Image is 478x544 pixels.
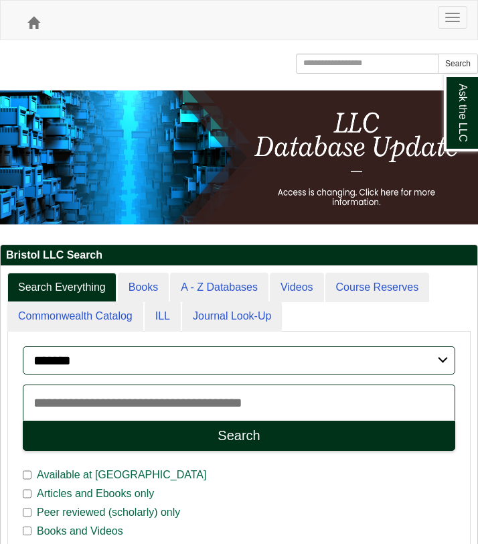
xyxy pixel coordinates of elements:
input: Articles and Ebooks only [23,488,31,500]
a: Search Everything [7,273,116,303]
a: Commonwealth Catalog [7,301,143,332]
a: Journal Look-Up [182,301,282,332]
span: Available at [GEOGRAPHIC_DATA] [31,467,212,483]
a: Videos [270,273,324,303]
span: Books and Videos [31,523,129,539]
span: Peer reviewed (scholarly) only [31,504,185,521]
a: A - Z Databases [170,273,268,303]
button: Search [438,54,478,74]
div: Search [218,428,260,444]
button: Search [23,421,455,451]
span: Articles and Ebooks only [31,486,159,502]
input: Peer reviewed (scholarly) only [23,506,31,519]
h2: Bristol LLC Search [1,245,477,266]
input: Books and Videos [23,525,31,537]
a: Books [118,273,169,303]
input: Available at [GEOGRAPHIC_DATA] [23,469,31,481]
a: ILL [145,301,181,332]
a: Course Reserves [325,273,430,303]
